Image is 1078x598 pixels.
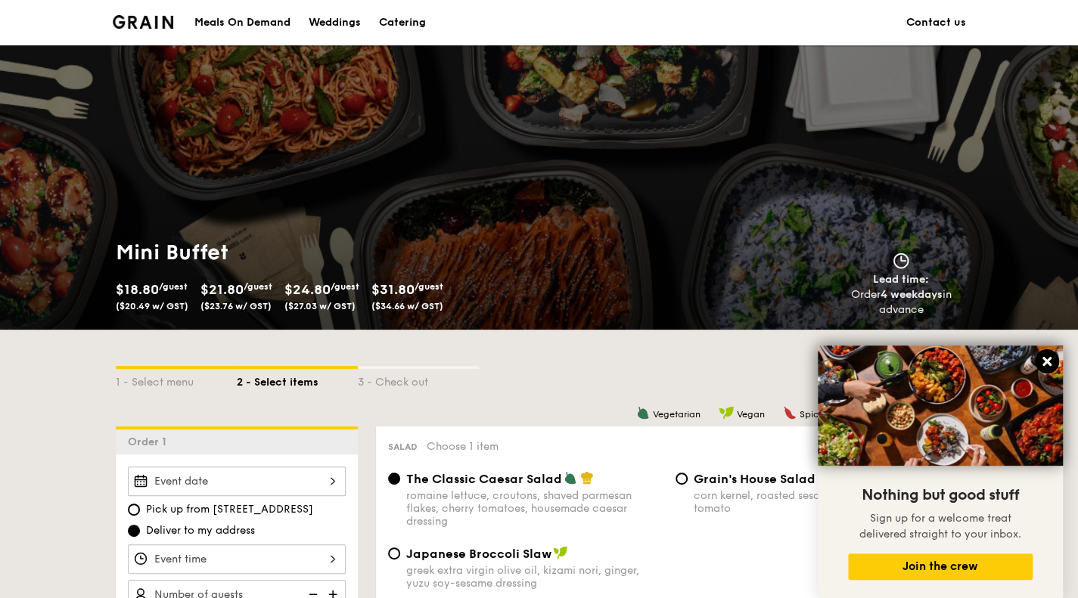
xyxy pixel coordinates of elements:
[244,281,272,292] span: /guest
[676,473,688,485] input: Grain's House Saladcorn kernel, roasted sesame dressing, cherry tomato
[146,523,255,538] span: Deliver to my address
[636,406,650,420] img: icon-vegetarian.fe4039eb.svg
[1035,349,1059,373] button: Close
[406,564,663,590] div: greek extra virgin olive oil, kizami nori, ginger, yuzu soy-sesame dressing
[388,442,418,452] span: Salad
[116,281,159,298] span: $18.80
[406,472,562,486] span: The Classic Caesar Salad
[859,512,1021,541] span: Sign up for a welcome treat delivered straight to your inbox.
[331,281,359,292] span: /guest
[237,369,358,390] div: 2 - Select items
[890,253,912,269] img: icon-clock.2db775ea.svg
[200,281,244,298] span: $21.80
[200,301,272,311] span: ($23.76 w/ GST)
[848,553,1033,580] button: Join the crew
[783,406,797,420] img: icon-spicy.37a8142b.svg
[388,473,400,485] input: The Classic Caesar Saladromaine lettuce, croutons, shaved parmesan flakes, cherry tomatoes, house...
[128,435,172,448] span: Order 1
[128,466,346,496] input: Event date
[862,486,1019,504] span: Nothing but good stuff
[358,369,479,390] div: 3 - Check out
[818,345,1063,466] img: DSC07876-Edit02-Large.jpeg
[800,409,823,420] span: Spicy
[284,301,356,311] span: ($27.03 w/ GST)
[737,409,765,420] span: Vegan
[113,15,174,29] a: Logotype
[159,281,188,292] span: /guest
[553,546,568,559] img: icon-vegan.f8ff3823.svg
[406,547,551,561] span: Japanese Broccoli Slaw
[834,287,969,318] div: Order in advance
[719,406,734,420] img: icon-vegan.f8ff3823.svg
[873,273,929,286] span: Lead time:
[415,281,443,292] span: /guest
[284,281,331,298] span: $24.80
[694,472,815,486] span: Grain's House Salad
[146,502,313,517] span: Pick up from [STREET_ADDRESS]
[116,239,533,266] h1: Mini Buffet
[371,281,415,298] span: $31.80
[113,15,174,29] img: Grain
[817,471,831,485] img: icon-vegetarian.fe4039eb.svg
[564,471,577,485] img: icon-vegetarian.fe4039eb.svg
[116,369,237,390] div: 1 - Select menu
[881,288,943,301] strong: 4 weekdays
[116,301,188,311] span: ($20.49 w/ GST)
[406,489,663,528] div: romaine lettuce, croutons, shaved parmesan flakes, cherry tomatoes, housemade caesar dressing
[371,301,443,311] span: ($34.66 w/ GST)
[427,440,499,453] span: Choose 1 item
[580,471,594,485] img: icon-chef-hat.a58ddaea.svg
[388,547,400,559] input: Japanese Broccoli Slawgreek extra virgin olive oil, kizami nori, ginger, yuzu soy-sesame dressing
[128,544,346,574] input: Event time
[128,503,140,516] input: Pick up from [STREET_ADDRESS]
[128,525,140,537] input: Deliver to my address
[653,409,701,420] span: Vegetarian
[694,489,951,515] div: corn kernel, roasted sesame dressing, cherry tomato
